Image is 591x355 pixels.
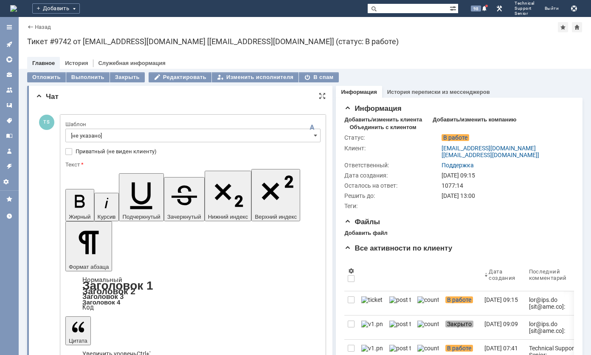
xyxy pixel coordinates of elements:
button: Сохранить лог [569,3,579,14]
button: Верхний индекс [251,169,300,221]
div: Статус: [344,134,440,141]
div: Тикет #9742 от [EMAIL_ADDRESS][DOMAIN_NAME] [[EMAIL_ADDRESS][DOMAIN_NAME]] (статус: В работе) [27,37,583,46]
span: Настройки [348,268,355,274]
a: Главное [32,60,55,66]
span: Формат абзаца [69,264,109,270]
span: С уважением, Центр управления сетями связи [51,137,140,157]
a: История переписки из мессенджеров [387,89,490,95]
span: [PHONE_NUMBER] [12,259,65,266]
div: Добавить файл [344,230,387,237]
a: Заголовок 2 [82,286,135,296]
button: Курсив [94,193,119,221]
img: v1.png [361,321,383,327]
div: Дата создания [489,268,515,281]
th: Дата создания [481,259,525,291]
strong: [PERSON_NAME] [51,144,101,150]
strong: [DOMAIN_NAME] [14,141,62,148]
img: counter.png [417,345,439,352]
a: База знаний [3,129,16,143]
img: post ticket.png [389,321,411,327]
div: [DATE] 09:09 [484,321,518,327]
a: post ticket.png [386,291,414,315]
div: Добавить/изменить клиента [344,116,422,123]
span: В работе [442,134,469,141]
div: Осталось на ответ: [344,182,440,189]
button: Цитата [65,316,91,345]
span: Все активности по клиенту [344,244,452,252]
a: Теги [3,114,16,127]
a: Активности [3,37,16,51]
img: post ticket.png [389,296,411,303]
img: ticket_notification.png [361,296,383,303]
span: Скрыть панель инструментов [307,122,317,132]
a: Заголовок 1 [82,279,153,292]
div: 1077:14 [442,182,570,189]
a: Закрыто [442,316,481,339]
div: Причины и сроки уточняются, подробную информацию сообщим при первой возможности. [12,226,245,232]
div: ООО "Региональные беспроводные сети" [12,254,245,259]
strong: [EMAIL_ADDRESS][DOMAIN_NAME] [19,148,122,155]
span: [DOMAIN_NAME] [12,265,59,272]
a: counter.png [414,291,442,315]
strong: [DOMAIN_NAME] [14,175,62,182]
a: [DATE] 09:15 [481,291,525,315]
strong: [PERSON_NAME] [51,171,101,177]
a: Заголовок 4 [82,299,120,306]
span: Support [515,6,535,11]
label: Приватный (не виден клиенту) [76,148,319,155]
div: Клиент: [344,145,440,152]
span: Отдел эксплуатации сети [12,247,82,254]
strong: [EMAIL_ADDRESS][DOMAIN_NAME] [19,110,122,116]
div: --- [12,237,245,282]
div: Ответственный: [344,162,440,169]
a: counter.png [414,316,442,339]
span: Подчеркнутый [122,214,160,220]
a: [EMAIL_ADDRESS][DOMAIN_NAME] [[EMAIL_ADDRESS][DOMAIN_NAME]] [442,145,539,158]
div: Шаблон [65,121,319,127]
a: v1.png [358,316,386,339]
strong: [EMAIL_ADDRESS][DOMAIN_NAME] [19,182,122,189]
span: [DATE] 13:00 [442,192,475,199]
a: Шаблоны комментариев [3,99,16,112]
span: Информация [344,104,401,113]
img: v1.png [361,345,383,352]
span: Файлы [344,218,380,226]
a: Настройки [3,175,16,189]
strong: возможность резервирования [72,78,161,85]
div: Добавить [32,3,80,14]
span: [DOMAIN_NAME] [12,303,59,310]
div: На всю страницу [319,93,326,99]
a: Информация [341,89,377,95]
span: Компания ТТК / TTK Company Phone : +7 (4852) 794837 ([GEOGRAPHIC_DATA]) +7 (4212) 911901 ([GEOGRA... [51,191,173,231]
div: Последний комментарий [529,268,584,281]
div: Здравствуйте, коллеги. Наблюдается авария на промежуточном узле транспортной сети/сети доступа. [12,215,245,232]
a: Служебная информация [98,60,165,66]
a: Нормальный [82,276,122,284]
button: Жирный [65,189,94,221]
button: Подчеркнутый [119,173,163,221]
span: Зачеркнутый [167,214,201,220]
a: Команды и агенты [3,83,16,97]
span: TS [39,115,54,130]
a: Назад [35,24,51,30]
div: [DATE] 07:41 [484,345,518,352]
a: post ticket.png [386,316,414,339]
img: counter.png [417,296,439,303]
div: Здравствуйте, коллеги. Наблюдается авария на промежуточном узле транспортной сети/сети доступа. [12,177,245,194]
img: post ticket.png [389,345,411,352]
div: Решить до: [344,192,440,199]
span: Расширенный поиск [450,4,458,12]
button: Нижний индекс [205,171,252,221]
span: Курсив [98,214,116,220]
strong: возможность резервирования [72,301,161,308]
span: Нижний индекс [208,214,248,220]
div: Добавить в избранное [558,22,568,32]
a: ticket_notification.png [358,291,386,315]
div: --- [12,275,245,321]
a: История [65,60,88,66]
span: Закрыто [445,321,473,327]
strong: [DOMAIN_NAME] [65,218,113,225]
div: Объединить с клиентом [349,124,416,131]
span: 98 [471,6,481,11]
div: Текст [65,162,319,167]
